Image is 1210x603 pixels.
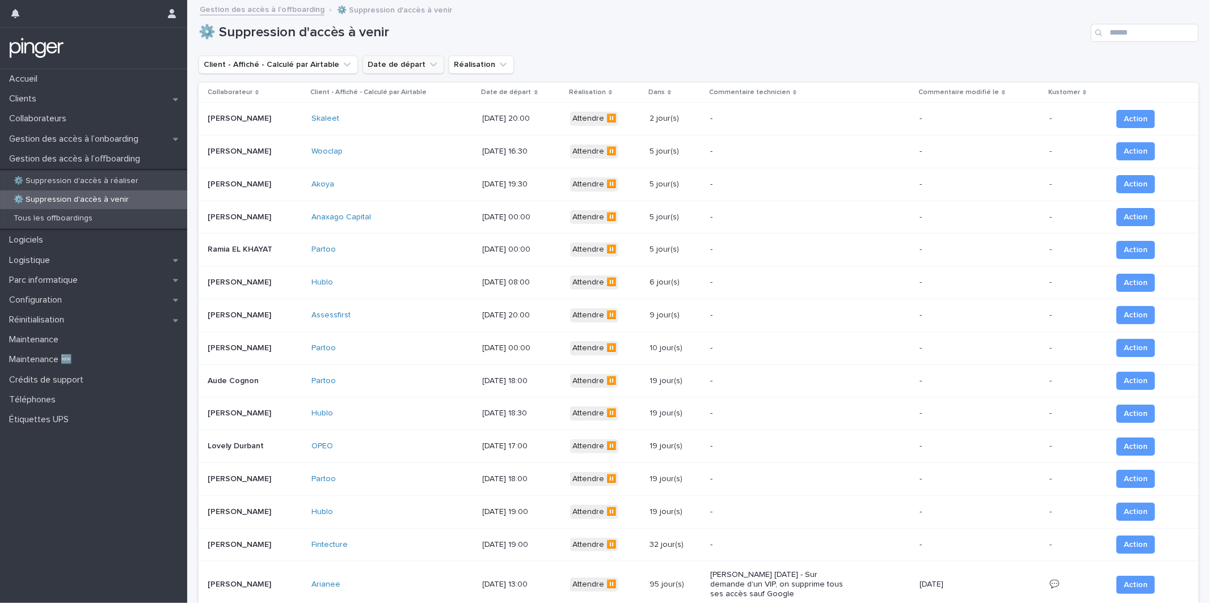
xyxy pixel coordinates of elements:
p: [DATE] 20:00 [483,114,554,124]
p: - [710,213,852,222]
p: [DATE] 00:00 [483,245,554,254]
p: Téléphones [5,394,65,405]
span: Action [1124,244,1148,256]
p: - [1049,112,1054,124]
span: Action [1124,277,1148,288]
span: Action [1124,375,1148,387]
p: Logiciels [5,235,52,245]
button: Action [1116,536,1155,554]
p: - [1049,177,1054,189]
p: Gestion des accès à l’offboarding [5,154,149,164]
p: - [1049,472,1054,484]
p: - [710,278,852,287]
p: [DATE] 18:00 [483,376,554,386]
span: Action [1124,211,1148,223]
span: Action [1124,473,1148,485]
div: Attendre ⏸️ [570,177,618,192]
p: Maintenance 🆕 [5,354,81,365]
p: 95 jour(s) [650,580,701,589]
p: - [920,409,990,418]
p: 19 jour(s) [650,441,701,451]
p: Ramia EL KHAYAT [208,245,279,254]
div: Attendre ⏸️ [570,308,618,322]
p: [PERSON_NAME] [208,213,279,222]
p: [PERSON_NAME] [208,474,279,484]
span: Action [1124,309,1148,321]
span: Action [1124,146,1148,157]
a: 💬 [1049,580,1059,588]
p: - [1049,439,1054,451]
span: Action [1124,179,1148,190]
a: Partoo [311,474,336,484]
p: 19 jour(s) [650,376,701,386]
p: - [710,441,852,451]
p: 19 jour(s) [650,409,701,418]
p: - [1049,275,1054,287]
p: - [710,507,852,517]
p: [DATE] 18:30 [483,409,554,418]
p: - [920,213,990,222]
p: - [920,376,990,386]
p: Étiquettes UPS [5,414,78,425]
a: Fintecture [311,540,348,550]
p: - [920,311,990,320]
p: 6 jour(s) [650,278,701,287]
p: - [710,180,852,189]
p: - [1049,538,1054,550]
p: Logistique [5,255,59,266]
span: Action [1124,113,1148,125]
p: - [920,474,990,484]
p: [DATE] 16:30 [483,147,554,156]
button: Action [1116,470,1155,488]
p: [DATE] 17:00 [483,441,554,451]
p: - [710,311,852,320]
span: Action [1124,506,1148,517]
p: [PERSON_NAME] [208,278,279,287]
span: Action [1124,579,1148,591]
button: Réalisation [449,56,514,74]
p: 32 jour(s) [650,540,701,550]
p: - [710,114,852,124]
p: 2 jour(s) [650,114,701,124]
p: Accueil [5,74,47,84]
button: Action [1116,339,1155,357]
p: [DATE] 08:00 [483,278,554,287]
a: Skaleet [311,114,339,124]
button: Action [1116,110,1155,128]
div: Attendre ⏸️ [570,243,618,257]
button: Action [1116,503,1155,521]
p: Collaborateur [208,86,252,99]
span: Action [1124,342,1148,354]
div: Attendre ⏸️ [570,472,618,486]
p: 19 jour(s) [650,474,701,484]
span: Action [1124,539,1148,550]
p: [DATE] 19:00 [483,507,554,517]
p: 5 jour(s) [650,180,701,189]
p: - [1049,210,1054,222]
p: Gestion des accès à l’onboarding [5,134,147,145]
p: Maintenance [5,334,68,345]
p: [PERSON_NAME] [DATE] - Sur demande d'un VIP, on supprime tous ses accès sauf Google [710,570,852,598]
input: Search [1091,24,1199,42]
button: Action [1116,405,1155,423]
tr: [PERSON_NAME]Wooclap [DATE] 16:30Attendre ⏸️5 jour(s)---- Action [199,135,1199,168]
p: [DATE] 20:00 [483,311,554,320]
p: - [710,540,852,550]
a: Hublo [311,409,333,418]
p: [PERSON_NAME] [208,507,279,517]
h1: ⚙️ Suppression d'accès à venir [199,24,1086,41]
p: [PERSON_NAME] [208,580,279,589]
p: 5 jour(s) [650,245,701,254]
tr: [PERSON_NAME]Hublo [DATE] 18:30Attendre ⏸️19 jour(s)---- Action [199,397,1199,430]
p: 5 jour(s) [650,147,701,156]
div: Attendre ⏸️ [570,112,618,126]
p: [PERSON_NAME] [208,409,279,418]
p: [DATE] 19:30 [483,180,554,189]
p: [PERSON_NAME] [208,311,279,320]
p: - [1049,505,1054,517]
p: Tous les offboardings [5,214,102,223]
div: Attendre ⏸️ [570,439,618,453]
button: Action [1116,208,1155,226]
div: Attendre ⏸️ [570,538,618,552]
